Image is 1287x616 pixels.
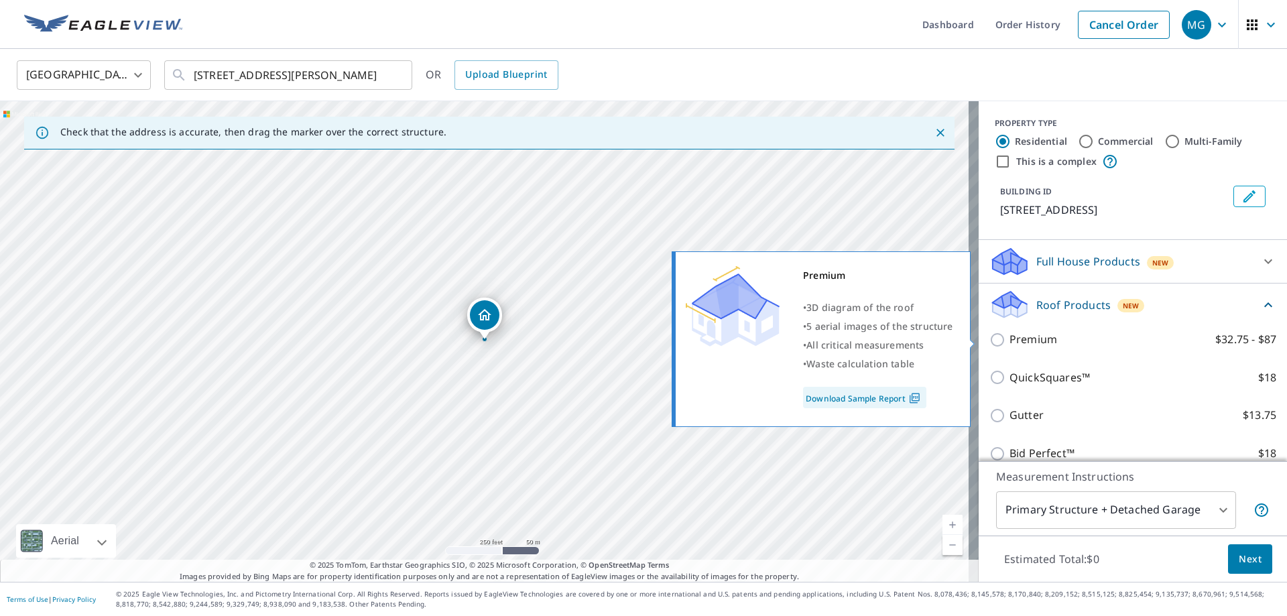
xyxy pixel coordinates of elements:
div: Dropped pin, building 1, Residential property, 193 Canyon Dr Columbus, OH 43214 [467,298,502,339]
a: Upload Blueprint [454,60,558,90]
div: OR [426,60,558,90]
p: QuickSquares™ [1009,369,1090,386]
p: Check that the address is accurate, then drag the marker over the correct structure. [60,126,446,138]
p: Bid Perfect™ [1009,445,1075,462]
div: Aerial [47,524,83,558]
div: Primary Structure + Detached Garage [996,491,1236,529]
button: Close [932,124,949,141]
img: Premium [686,266,780,347]
a: Privacy Policy [52,595,96,604]
div: [GEOGRAPHIC_DATA] [17,56,151,94]
p: Roof Products [1036,297,1111,313]
p: $18 [1258,369,1276,386]
button: Edit building 1 [1233,186,1266,207]
a: OpenStreetMap [589,560,645,570]
div: Roof ProductsNew [989,289,1276,320]
div: PROPERTY TYPE [995,117,1271,129]
div: • [803,298,953,317]
p: Premium [1009,331,1057,348]
label: This is a complex [1016,155,1097,168]
div: Premium [803,266,953,285]
p: $13.75 [1243,407,1276,424]
span: All critical measurements [806,338,924,351]
span: Waste calculation table [806,357,914,370]
a: Current Level 17, Zoom In [942,515,963,535]
p: | [7,595,96,603]
p: Gutter [1009,407,1044,424]
a: Cancel Order [1078,11,1170,39]
img: EV Logo [24,15,182,35]
span: 5 aerial images of the structure [806,320,953,332]
p: $18 [1258,445,1276,462]
a: Terms of Use [7,595,48,604]
p: $32.75 - $87 [1215,331,1276,348]
input: Search by address or latitude-longitude [194,56,385,94]
span: 3D diagram of the roof [806,301,914,314]
label: Commercial [1098,135,1154,148]
span: Next [1239,551,1262,568]
div: MG [1182,10,1211,40]
a: Terms [648,560,670,570]
p: Estimated Total: $0 [993,544,1110,574]
p: © 2025 Eagle View Technologies, Inc. and Pictometry International Corp. All Rights Reserved. Repo... [116,589,1280,609]
div: Full House ProductsNew [989,245,1276,278]
img: Pdf Icon [906,392,924,404]
label: Multi-Family [1184,135,1243,148]
p: Full House Products [1036,253,1140,269]
span: New [1152,257,1169,268]
p: BUILDING ID [1000,186,1052,197]
span: Upload Blueprint [465,66,547,83]
div: • [803,355,953,373]
div: Aerial [16,524,116,558]
span: New [1123,300,1140,311]
span: © 2025 TomTom, Earthstar Geographics SIO, © 2025 Microsoft Corporation, © [310,560,670,571]
a: Current Level 17, Zoom Out [942,535,963,555]
span: Your report will include the primary structure and a detached garage if one exists. [1253,502,1270,518]
a: Download Sample Report [803,387,926,408]
div: • [803,336,953,355]
label: Residential [1015,135,1067,148]
p: [STREET_ADDRESS] [1000,202,1228,218]
button: Next [1228,544,1272,574]
div: • [803,317,953,336]
p: Measurement Instructions [996,469,1270,485]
